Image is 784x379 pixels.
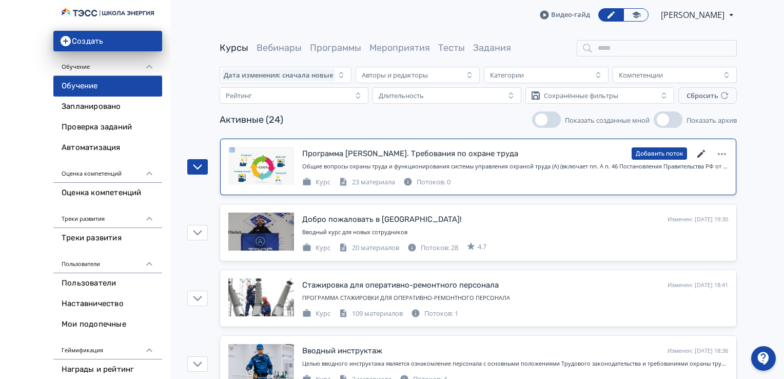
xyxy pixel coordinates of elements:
div: Потоков: 0 [403,177,450,187]
div: Пользователи [53,249,162,273]
button: Рейтинг [220,87,368,104]
div: Оценка компетенций [53,158,162,183]
a: Видео-гайд [540,10,590,20]
a: Задания [473,42,511,53]
div: Курс [302,243,330,253]
div: Категории [490,71,524,79]
a: Треки развития [53,228,162,249]
div: Общие вопросы охраны труда и функционирования системы управления охраной труда (А) (включает пп. ... [302,162,728,171]
button: Компетенции [613,67,737,83]
div: Курс [302,177,330,187]
div: Потоков: 1 [411,309,458,319]
a: Оценка компетенций [53,183,162,203]
a: Наставничество [53,294,162,314]
span: 4.7 [478,242,486,252]
button: Авторы и редакторы [356,67,480,83]
div: Обучение [53,51,162,76]
a: Автоматизация [53,138,162,158]
a: Обучение [53,76,162,97]
div: Целью вводного инструктажа является ознакомление персонала с основными положениями Трудового зако... [302,359,728,368]
div: Изменен: [DATE] 18:41 [668,281,728,290]
div: Сохранённые фильтры [544,91,618,100]
div: Компетенции [619,71,663,79]
div: Активные (24) [220,113,283,127]
a: Проверка заданий [53,117,162,138]
div: Изменен: [DATE] 18:36 [668,347,728,355]
div: 109 материалов [339,309,403,319]
span: Анастасия Фёдорова [661,9,726,21]
button: Категории [484,67,608,83]
div: Программа А. Требования по охране труда [302,148,518,160]
div: ПРОГРАММА СТАЖИРОВКИ ДЛЯ ОПЕРАТИВНО-РЕМОНТНОГО ПЕРСОНАЛА [302,294,728,302]
a: Мои подопечные [53,314,162,335]
button: Добавить поток [632,147,687,160]
span: Дата изменения: сначала новые [224,71,333,79]
a: Вебинары [257,42,302,53]
div: Рейтинг [226,91,252,100]
button: Сбросить [678,87,737,104]
button: Создать [53,31,162,51]
a: Мероприятия [369,42,430,53]
span: Показать архив [687,116,737,125]
div: Добро пожаловать в ТЭСС! [302,214,462,225]
div: 20 материалов [339,243,399,253]
button: Дата изменения: сначала новые [220,67,351,83]
a: Курсы [220,42,248,53]
span: Показать созданные мной [565,116,650,125]
a: Запланировано [53,97,162,117]
div: Вводный инструктаж [302,345,382,357]
div: Стажировка для оперативно-ремонтного персонала [302,279,499,291]
div: Длительность [379,91,424,100]
a: Программы [310,42,361,53]
div: Геймификация [53,335,162,359]
div: Курс [302,309,330,319]
div: Изменен: [DATE] 19:30 [668,215,728,224]
div: Потоков: 28 [407,243,458,253]
div: Авторы и редакторы [362,71,428,79]
a: Тесты [438,42,465,53]
button: Длительность [373,87,521,104]
div: Треки развития [53,203,162,228]
a: Пользователи [53,273,162,294]
div: 23 материала [339,177,395,187]
button: Сохранённые фильтры [525,87,674,104]
a: Переключиться в режим ученика [623,8,649,22]
div: Вводный курс для новых сотрудников [302,228,728,237]
img: https://files.teachbase.ru/system/account/58100/logo/medium-61d145adc09abfe037a1aefb650fc09a.png [62,8,154,18]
